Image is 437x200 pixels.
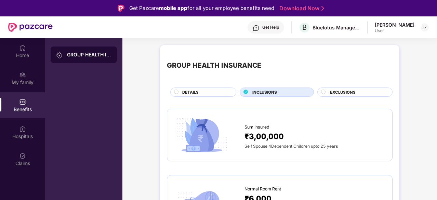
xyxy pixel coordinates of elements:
div: GROUP HEALTH INSURANCE [167,60,261,71]
span: INCLUSIONS [252,89,277,95]
span: Normal Room Rent [244,186,281,192]
img: svg+xml;base64,PHN2ZyB3aWR0aD0iMjAiIGhlaWdodD0iMjAiIHZpZXdCb3g9IjAgMCAyMCAyMCIgZmlsbD0ibm9uZSIgeG... [56,52,63,58]
span: ₹3,00,000 [244,130,284,142]
span: Sum Insured [244,124,269,131]
img: svg+xml;base64,PHN2ZyBpZD0iSGVscC0zMngzMiIgeG1sbnM9Imh0dHA6Ly93d3cudzMub3JnLzIwMDAvc3ZnIiB3aWR0aD... [253,25,260,31]
span: EXCLUSIONS [330,89,356,95]
div: Get Pazcare for all your employee benefits need [129,4,274,12]
div: GROUP HEALTH INSURANCE [67,51,111,58]
img: icon [174,116,229,155]
a: Download Now [279,5,322,12]
img: Logo [118,5,124,12]
img: svg+xml;base64,PHN2ZyBpZD0iSG9zcGl0YWxzIiB4bWxucz0iaHR0cDovL3d3dy53My5vcmcvMjAwMC9zdmciIHdpZHRoPS... [19,125,26,132]
strong: mobile app [159,5,187,11]
span: Self Spouse 4Dependent Children upto 25 years [244,144,338,149]
img: Stroke [321,5,324,12]
span: B [302,23,307,31]
span: DETAILS [182,89,199,95]
div: Bluelotus Management Consultants LLP [313,24,360,31]
div: User [375,28,414,34]
img: svg+xml;base64,PHN2ZyBpZD0iSG9tZSIgeG1sbnM9Imh0dHA6Ly93d3cudzMub3JnLzIwMDAvc3ZnIiB3aWR0aD0iMjAiIG... [19,44,26,51]
img: svg+xml;base64,PHN2ZyB3aWR0aD0iMjAiIGhlaWdodD0iMjAiIHZpZXdCb3g9IjAgMCAyMCAyMCIgZmlsbD0ibm9uZSIgeG... [19,71,26,78]
img: svg+xml;base64,PHN2ZyBpZD0iQmVuZWZpdHMiIHhtbG5zPSJodHRwOi8vd3d3LnczLm9yZy8yMDAwL3N2ZyIgd2lkdGg9Ij... [19,98,26,105]
img: New Pazcare Logo [8,23,53,32]
div: Get Help [262,25,279,30]
img: svg+xml;base64,PHN2ZyBpZD0iRHJvcGRvd24tMzJ4MzIiIHhtbG5zPSJodHRwOi8vd3d3LnczLm9yZy8yMDAwL3N2ZyIgd2... [422,25,427,30]
img: svg+xml;base64,PHN2ZyBpZD0iQ2xhaW0iIHhtbG5zPSJodHRwOi8vd3d3LnczLm9yZy8yMDAwL3N2ZyIgd2lkdGg9IjIwIi... [19,152,26,159]
div: [PERSON_NAME] [375,22,414,28]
